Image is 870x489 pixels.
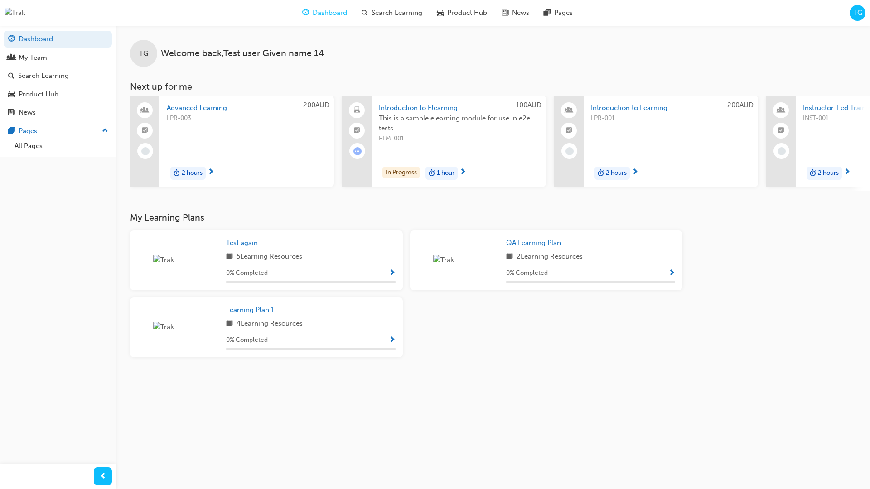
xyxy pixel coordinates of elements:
a: 200AUDIntroduction to LearningLPR-001duration-icon2 hours [554,96,758,187]
span: 5 Learning Resources [237,251,302,263]
span: Introduction to Elearning [379,103,539,113]
span: guage-icon [8,35,15,43]
span: Product Hub [447,8,487,18]
a: QA Learning Plan [506,238,565,248]
span: people-icon [8,54,15,62]
button: Pages [4,123,112,139]
span: booktick-icon [142,125,148,137]
span: Pages [554,8,573,18]
span: Show Progress [668,269,675,278]
span: duration-icon [810,168,816,179]
span: Search Learning [372,8,422,18]
span: TG [139,48,148,59]
span: prev-icon [100,471,106,482]
a: All Pages [11,139,112,153]
span: 1 hour [437,168,454,178]
span: next-icon [459,168,466,177]
span: laptop-icon [354,105,360,116]
span: 2 hours [606,168,627,178]
img: Trak [153,255,203,265]
div: Search Learning [18,71,69,81]
span: pages-icon [8,127,15,135]
span: people-icon [566,105,572,116]
span: 2 Learning Resources [517,251,583,263]
a: 200AUDAdvanced LearningLPR-003duration-icon2 hours [130,96,334,187]
a: Product Hub [4,86,112,103]
span: car-icon [437,7,444,19]
span: people-icon [142,105,148,116]
a: My Team [4,49,112,66]
img: Trak [433,255,483,265]
span: news-icon [8,109,15,117]
span: 2 hours [182,168,203,178]
span: learningRecordVerb_NONE-icon [778,147,786,155]
span: Show Progress [389,336,396,345]
span: learningRecordVerb_NONE-icon [141,147,150,155]
span: next-icon [632,168,638,177]
div: In Progress [382,167,420,179]
button: TG [850,5,865,21]
span: news-icon [502,7,508,19]
span: 4 Learning Resources [237,318,303,330]
span: people-icon [778,105,784,116]
span: booktick-icon [354,125,360,137]
span: car-icon [8,91,15,99]
span: learningRecordVerb_ATTEMPT-icon [353,147,362,155]
span: up-icon [102,125,108,137]
a: Learning Plan 1 [226,305,278,315]
button: DashboardMy TeamSearch LearningProduct HubNews [4,29,112,123]
span: search-icon [362,7,368,19]
span: book-icon [506,251,513,263]
a: Dashboard [4,31,112,48]
span: QA Learning Plan [506,239,561,247]
a: Test again [226,238,261,248]
a: search-iconSearch Learning [354,4,430,22]
span: Show Progress [389,269,396,278]
span: guage-icon [302,7,309,19]
span: 200AUD [303,101,329,109]
span: next-icon [844,168,851,177]
span: Welcome back , Test user Given name 14 [161,48,324,59]
a: pages-iconPages [536,4,580,22]
span: 2 hours [818,168,839,178]
button: Show Progress [389,335,396,346]
span: book-icon [226,251,233,263]
span: 0 % Completed [506,268,548,278]
h3: Next up for me [116,81,870,92]
span: TG [853,8,862,18]
span: LPR-003 [167,113,327,124]
a: guage-iconDashboard [295,4,354,22]
button: Show Progress [389,268,396,279]
div: Pages [19,126,37,136]
img: Trak [153,322,203,332]
span: Introduction to Learning [591,103,751,113]
span: learningRecordVerb_NONE-icon [565,147,574,155]
span: book-icon [226,318,233,330]
h3: My Learning Plans [130,212,682,223]
span: pages-icon [544,7,551,19]
span: booktick-icon [778,125,784,137]
a: Search Learning [4,67,112,84]
img: Trak [5,8,25,18]
div: My Team [19,53,47,63]
span: next-icon [208,168,214,177]
span: News [512,8,529,18]
span: Learning Plan 1 [226,306,274,314]
span: This is a sample elearning module for use in e2e tests [379,113,539,134]
a: car-iconProduct Hub [430,4,494,22]
a: News [4,104,112,121]
span: 0 % Completed [226,335,268,345]
span: duration-icon [429,168,435,179]
span: Test again [226,239,258,247]
div: Product Hub [19,89,58,100]
div: News [19,107,36,118]
button: Show Progress [668,268,675,279]
span: LPR-001 [591,113,751,124]
span: search-icon [8,72,14,80]
span: booktick-icon [566,125,572,137]
a: 100AUDIntroduction to ElearningThis is a sample elearning module for use in e2e testsELM-001In Pr... [342,96,546,187]
span: Advanced Learning [167,103,327,113]
span: 100AUD [516,101,541,109]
